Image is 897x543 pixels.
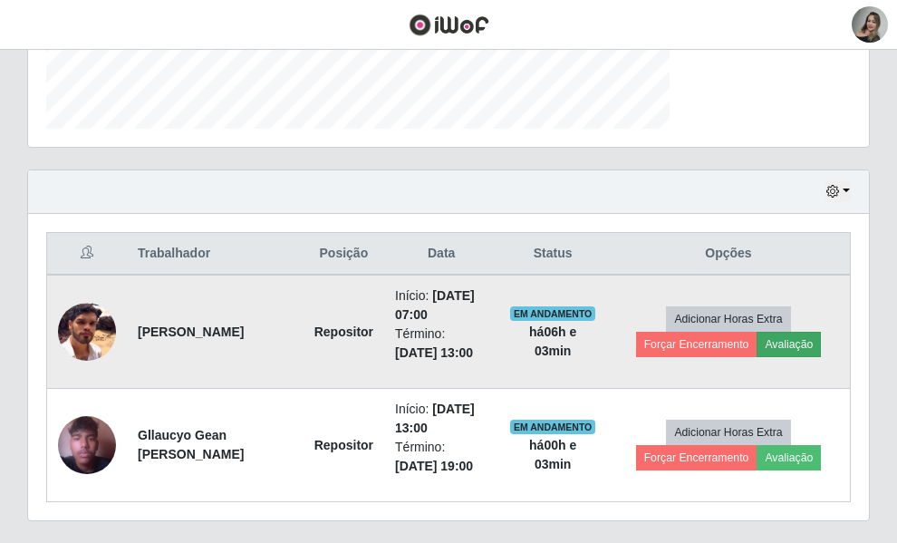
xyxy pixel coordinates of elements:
[757,445,821,470] button: Avaliação
[395,400,487,438] li: Início:
[395,459,473,473] time: [DATE] 19:00
[666,420,790,445] button: Adicionar Horas Extra
[58,303,116,361] img: 1734717801679.jpeg
[636,332,757,357] button: Forçar Encerramento
[607,233,851,276] th: Opções
[395,325,487,363] li: Término:
[666,306,790,332] button: Adicionar Horas Extra
[529,325,576,358] strong: há 06 h e 03 min
[409,14,489,36] img: CoreUI Logo
[498,233,607,276] th: Status
[384,233,498,276] th: Data
[138,325,244,339] strong: [PERSON_NAME]
[395,345,473,360] time: [DATE] 13:00
[529,438,576,471] strong: há 00 h e 03 min
[314,325,373,339] strong: Repositor
[314,438,373,452] strong: Repositor
[138,428,244,461] strong: Gllaucyo Gean [PERSON_NAME]
[510,306,596,321] span: EM ANDAMENTO
[127,233,304,276] th: Trabalhador
[757,332,821,357] button: Avaliação
[304,233,384,276] th: Posição
[636,445,757,470] button: Forçar Encerramento
[58,393,116,497] img: 1750804753278.jpeg
[395,402,475,435] time: [DATE] 13:00
[395,286,487,325] li: Início:
[395,288,475,322] time: [DATE] 07:00
[510,420,596,434] span: EM ANDAMENTO
[395,438,487,476] li: Término:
